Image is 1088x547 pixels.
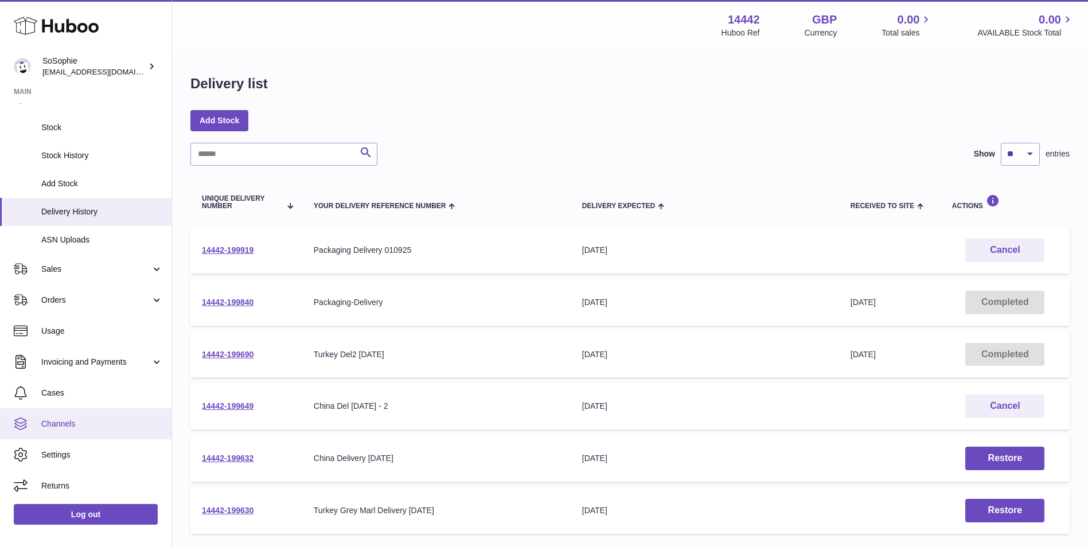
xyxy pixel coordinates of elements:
[202,350,254,359] a: 14442-199690
[314,453,559,464] div: China Delivery [DATE]
[582,505,828,516] div: [DATE]
[202,401,254,411] a: 14442-199649
[190,75,268,93] h1: Delivery list
[977,12,1074,38] a: 0.00 AVAILABLE Stock Total
[965,239,1044,262] button: Cancel
[314,297,559,308] div: Packaging-Delivery
[582,245,828,256] div: [DATE]
[314,202,446,210] span: Your Delivery Reference Number
[42,56,146,77] div: SoSophie
[965,394,1044,418] button: Cancel
[41,480,163,491] span: Returns
[812,12,837,28] strong: GBP
[582,297,828,308] div: [DATE]
[882,28,933,38] span: Total sales
[41,295,151,306] span: Orders
[965,499,1044,522] button: Restore
[805,28,837,38] div: Currency
[582,349,828,360] div: [DATE]
[41,178,163,189] span: Add Stock
[1039,12,1061,28] span: 0.00
[582,202,655,210] span: Delivery Expected
[202,245,254,255] a: 14442-199919
[974,149,995,159] label: Show
[314,401,559,412] div: China Del [DATE] - 2
[202,506,254,515] a: 14442-199630
[42,67,169,76] span: [EMAIL_ADDRESS][DOMAIN_NAME]
[202,195,280,210] span: Unique Delivery Number
[898,12,920,28] span: 0.00
[41,326,163,337] span: Usage
[14,504,158,525] a: Log out
[314,505,559,516] div: Turkey Grey Marl Delivery [DATE]
[41,264,151,275] span: Sales
[41,150,163,161] span: Stock History
[41,206,163,217] span: Delivery History
[41,419,163,429] span: Channels
[41,450,163,460] span: Settings
[851,298,876,307] span: [DATE]
[314,245,559,256] div: Packaging Delivery 010925
[582,401,828,412] div: [DATE]
[582,453,828,464] div: [DATE]
[14,58,31,75] img: internalAdmin-14442@internal.huboo.com
[41,235,163,245] span: ASN Uploads
[202,454,254,463] a: 14442-199632
[314,349,559,360] div: Turkey Del2 [DATE]
[851,202,914,210] span: Received to Site
[41,388,163,398] span: Cases
[882,12,933,38] a: 0.00 Total sales
[41,357,151,368] span: Invoicing and Payments
[202,298,254,307] a: 14442-199840
[952,194,1058,210] div: Actions
[851,350,876,359] span: [DATE]
[41,122,163,133] span: Stock
[190,110,248,131] a: Add Stock
[977,28,1074,38] span: AVAILABLE Stock Total
[728,12,760,28] strong: 14442
[722,28,760,38] div: Huboo Ref
[1046,149,1070,159] span: entries
[965,447,1044,470] button: Restore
